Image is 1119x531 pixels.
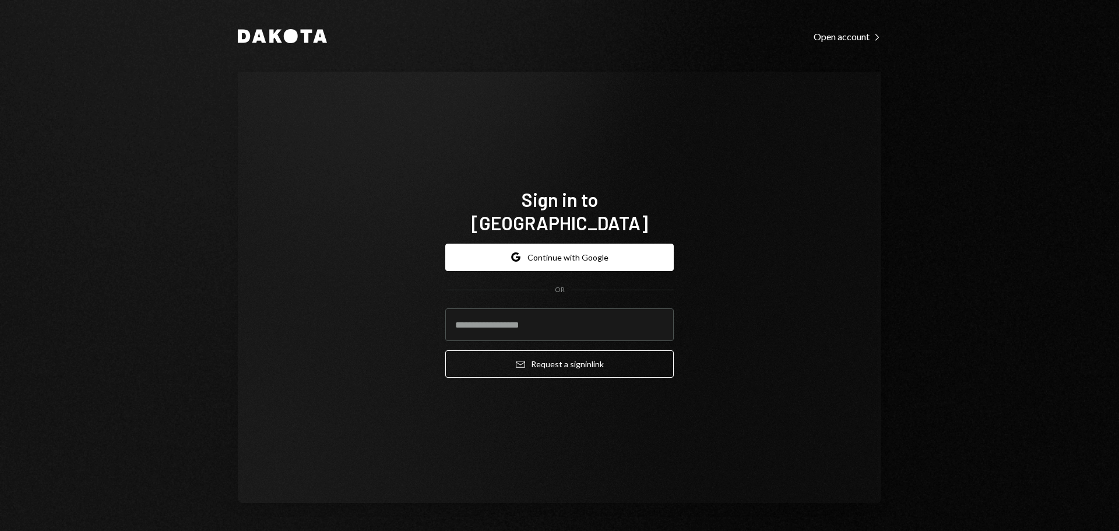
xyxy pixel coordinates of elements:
div: OR [555,285,565,295]
button: Request a signinlink [445,350,674,378]
div: Open account [814,31,881,43]
h1: Sign in to [GEOGRAPHIC_DATA] [445,188,674,234]
a: Open account [814,30,881,43]
button: Continue with Google [445,244,674,271]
